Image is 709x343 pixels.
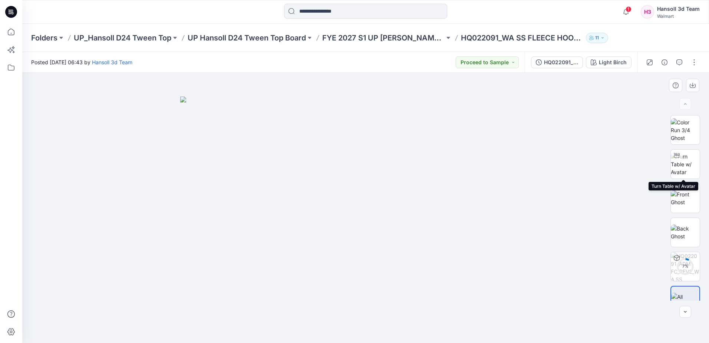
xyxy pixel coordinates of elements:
button: Details [659,56,670,68]
div: Light Birch [599,58,627,66]
a: UP_Hansoll D24 Tween Top [74,33,171,43]
button: HQ022091_ADM FC_REV2_WA SS FLEECE HOODIE [531,56,583,68]
span: Posted [DATE] 06:43 by [31,58,132,66]
div: Walmart [657,13,700,19]
div: HQ022091_ADM FC_REV2_WA SS FLEECE HOODIE [544,58,578,66]
button: Light Birch [586,56,631,68]
a: Hansoll 3d Team [92,59,132,65]
img: eyJhbGciOiJIUzI1NiIsImtpZCI6IjAiLCJzbHQiOiJzZXMiLCJ0eXAiOiJKV1QifQ.eyJkYXRhIjp7InR5cGUiOiJzdG9yYW... [180,97,551,343]
img: Front Ghost [671,190,700,206]
span: 1 [626,6,631,12]
img: Color Run 3/4 Ghost [671,118,700,142]
div: Hansoll 3d Team [657,4,700,13]
div: H3 [641,5,654,19]
img: All colorways [671,293,699,308]
button: 11 [586,33,608,43]
img: Turn Table w/ Avatar [671,153,700,176]
a: UP Hansoll D24 Tween Top Board [188,33,306,43]
div: 7 % [676,263,694,269]
img: Back Ghost [671,225,700,240]
p: HQ022091_WA SS FLEECE HOODIE [461,33,583,43]
a: Folders [31,33,57,43]
p: 11 [595,34,599,42]
img: HQ022091_ADM FC_REV2_WA SS FLEECE HOODIE Light Birch [671,252,700,281]
a: FYE 2027 S1 UP [PERSON_NAME] TOP [322,33,445,43]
